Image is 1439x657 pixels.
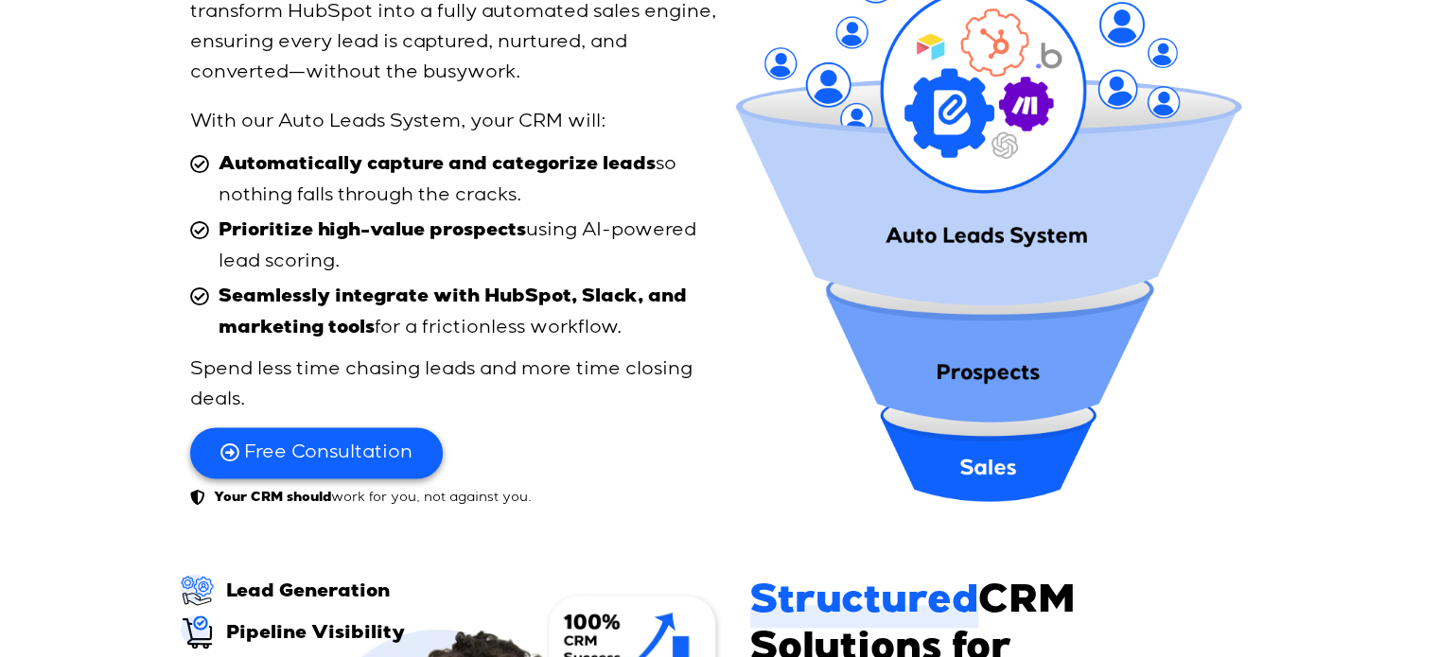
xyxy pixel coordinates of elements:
[214,282,727,344] span: for a frictionless workflow.
[214,149,727,211] span: so nothing falls through the cracks.
[750,580,978,628] span: Structured
[221,578,390,608] span: Lead Generation
[214,216,727,277] span: using AI-powered lead scoring.
[219,288,687,338] b: Seamlessly integrate with HubSpot, Slack, and marketing tools
[219,156,656,175] b: Automatically capture and categorize leads
[219,222,526,241] b: Prioritize high-value prospects
[190,107,727,137] p: With our Auto Leads System, your CRM will:
[190,427,443,478] a: Free Consultation
[190,354,727,415] p: Spend less time chasing leads and more time closing deals.
[244,441,412,465] span: Free Consultation
[221,619,405,649] span: Pipeline Visibility
[209,488,532,508] span: work for you, not against you.
[214,492,331,505] b: Your CRM should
